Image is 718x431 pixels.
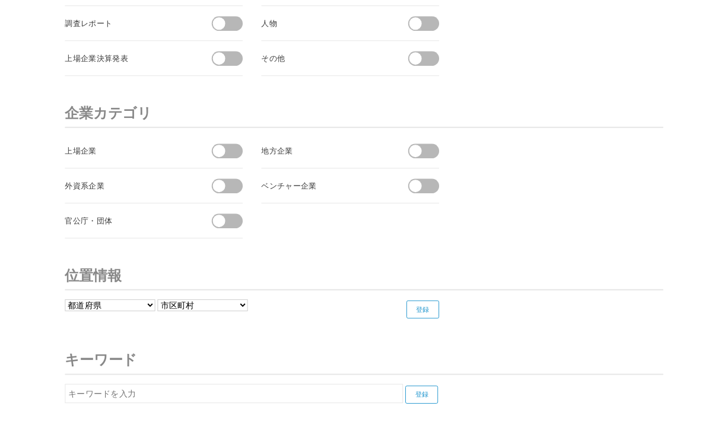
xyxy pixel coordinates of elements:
[68,17,202,32] div: 調査レポート
[68,225,202,240] div: 官公庁・団体
[426,406,460,424] input: 登録
[68,54,202,69] div: 上場企業決算発表
[68,404,424,424] input: キーワードを入力
[68,151,202,166] div: 上場企業
[68,188,202,203] div: 外資系企業
[275,54,408,69] div: その他
[68,104,697,135] h3: 企業カテゴリ
[275,188,408,203] div: ベンチャー企業
[68,363,697,394] h3: キーワード
[275,151,408,166] div: 地方企業
[68,274,697,305] h3: 位置情報
[275,17,408,32] div: 人物
[427,316,462,335] input: 登録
